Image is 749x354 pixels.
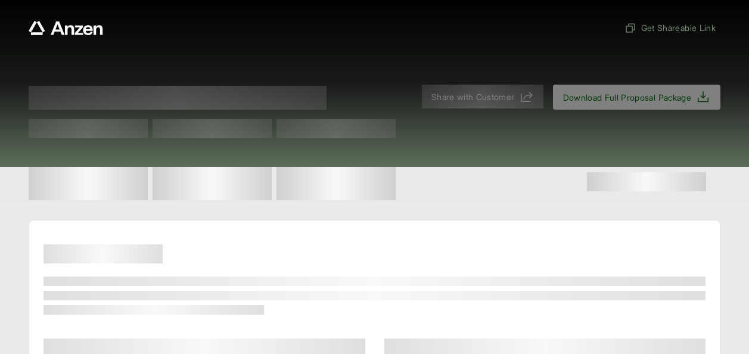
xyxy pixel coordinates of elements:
[29,21,103,35] a: Anzen website
[29,119,148,138] span: Test
[276,119,396,138] span: Test
[624,21,716,34] span: Get Shareable Link
[29,86,327,110] span: Proposal for
[620,17,720,39] button: Get Shareable Link
[431,91,515,103] span: Share with Customer
[153,119,272,138] span: Test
